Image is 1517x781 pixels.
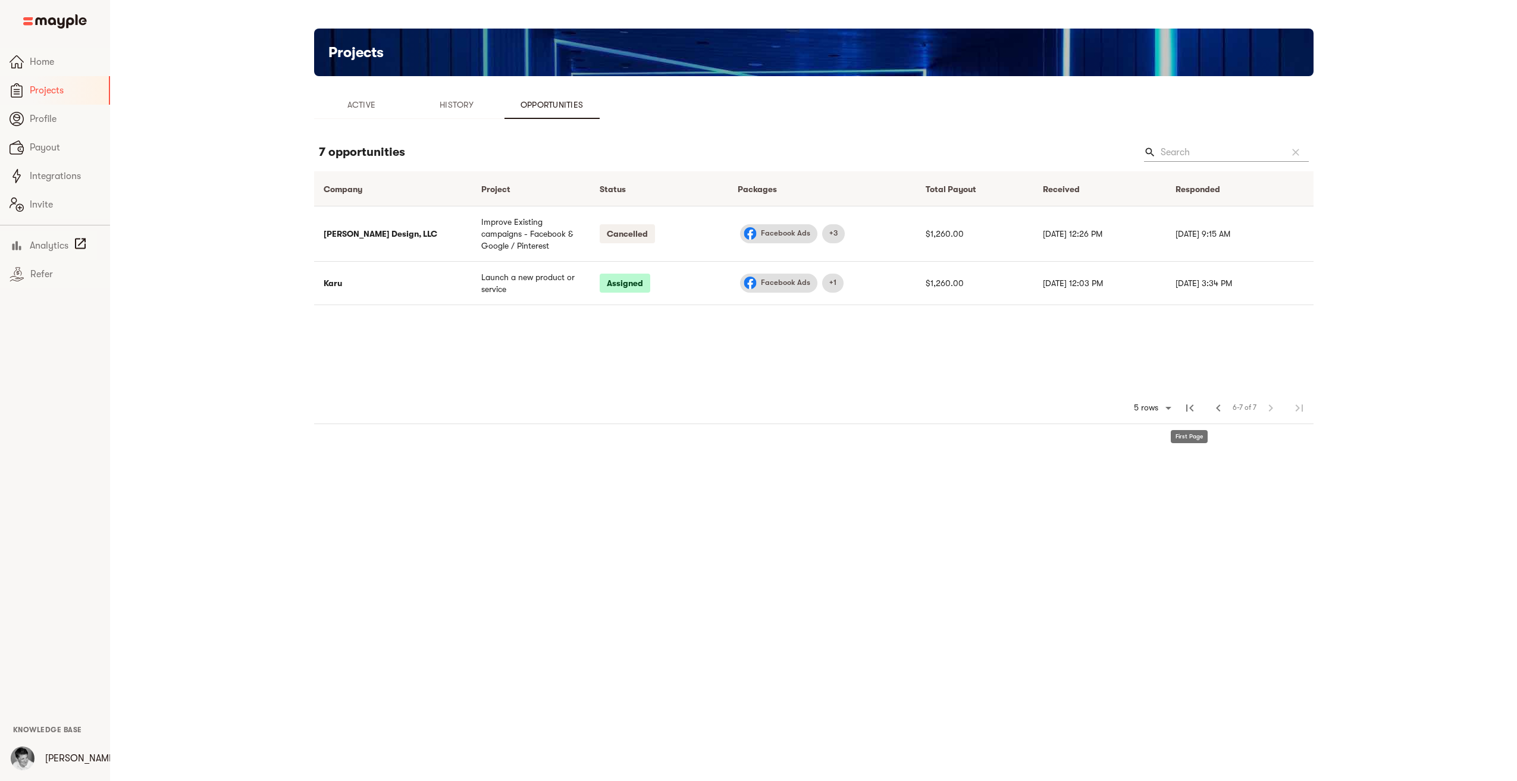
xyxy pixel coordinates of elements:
span: Integrations [30,169,101,183]
span: Previous Page [1204,394,1233,422]
div: Company [324,182,362,196]
span: first_page [1183,401,1197,415]
span: Active [321,98,402,112]
span: chevron_left [1211,401,1225,415]
span: Responded [1176,182,1236,196]
span: Facebook Ads [754,228,817,239]
span: Received [1043,182,1095,196]
span: Profile [30,112,101,126]
span: History [416,98,497,112]
td: Karu [314,261,472,305]
h6: 7 opportunities [319,143,405,162]
img: facebook.svg [743,227,757,241]
span: Refer [30,267,101,281]
span: +1 [822,277,844,288]
td: $1,260.00 [916,261,1033,305]
div: Packages [738,182,777,196]
span: Knowledge Base [13,726,82,734]
p: Cancelled [600,224,655,243]
span: Invite [30,197,101,212]
span: 6-7 of 7 [1233,402,1256,414]
iframe: Chat Widget [1458,724,1517,781]
div: Received [1043,182,1080,196]
td: Launch a new product or service [472,261,590,305]
span: [DATE] 12:03 PM [1043,278,1103,288]
p: [PERSON_NAME] [45,751,117,766]
span: Home [30,55,101,69]
td: [PERSON_NAME] Design, LLC [314,206,472,261]
span: [DATE] 3:34 PM [1176,278,1232,288]
span: Total Payout [926,182,992,196]
img: facebook.svg [743,276,757,290]
input: Search [1161,143,1278,162]
div: Google Ads [822,274,844,293]
div: Responded [1176,182,1220,196]
h5: Projects [328,43,384,62]
span: Analytics [30,239,68,253]
span: Next Page [1256,394,1285,422]
td: Improve Existing campaigns - Facebook & Google / Pinterest [472,206,590,261]
span: Project [481,182,526,196]
div: Google Ads, Instagram Ads, Pinterest Ads [822,224,845,243]
span: Status [600,182,641,196]
button: User Menu [4,739,42,777]
span: [DATE] 9:15 AM [1176,229,1230,239]
div: 5 rows [1131,403,1161,413]
div: 5 rows [1126,399,1176,417]
td: $1,260.00 [916,206,1033,261]
p: Assigned [600,274,650,293]
img: wX89r4wFQIubCHj7pWQt [11,747,35,770]
span: Company [324,182,378,196]
a: Knowledge Base [13,724,82,734]
span: Search [1144,146,1156,158]
span: Packages [738,182,792,196]
img: Main logo [23,14,87,29]
span: Opportunities [512,98,593,112]
span: [DATE] 12:26 PM [1043,229,1102,239]
div: Total Payout [926,182,976,196]
div: Project [481,182,510,196]
span: Payout [30,140,101,155]
span: +3 [822,228,845,239]
span: Last Page [1285,394,1314,422]
span: Projects [30,83,99,98]
div: Status [600,182,626,196]
span: Facebook Ads [754,277,817,288]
